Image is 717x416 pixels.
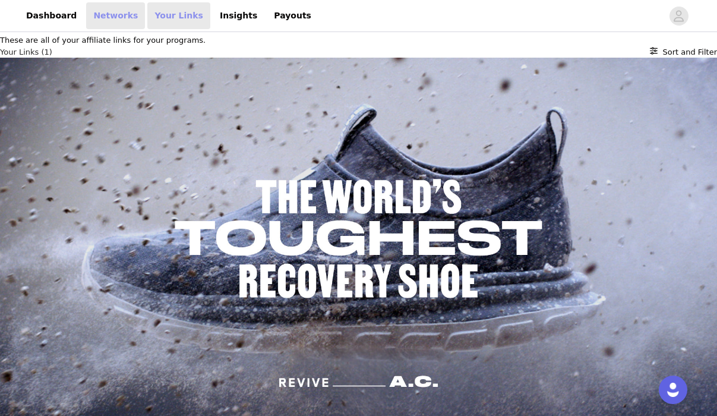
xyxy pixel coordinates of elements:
[267,2,318,29] a: Payouts
[659,376,687,404] div: Open Intercom Messenger
[213,2,264,29] a: Insights
[147,2,210,29] a: Your Links
[86,2,145,29] a: Networks
[673,7,684,26] div: avatar
[19,2,84,29] a: Dashboard
[650,46,717,58] button: Sort and Filter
